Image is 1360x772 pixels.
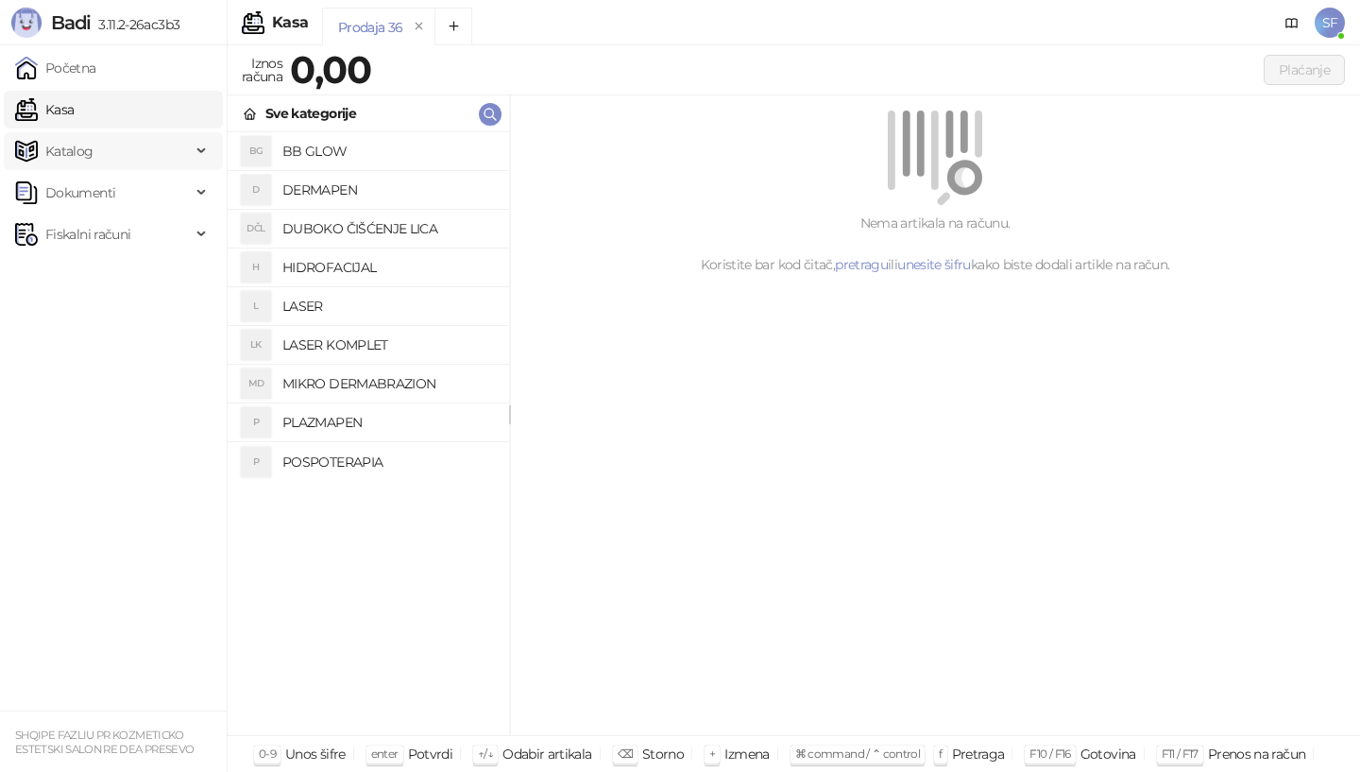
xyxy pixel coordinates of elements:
span: ↑/↓ [478,746,493,761]
div: LK [241,330,271,360]
h4: LASER [282,291,494,321]
h4: DUBOKO ČIŠĆENJE LICA [282,214,494,244]
h4: PLAZMAPEN [282,407,494,437]
a: unesite šifru [897,256,971,273]
div: Storno [642,742,684,766]
div: Nema artikala na računu. Koristite bar kod čitač, ili kako biste dodali artikle na račun. [533,213,1337,275]
button: remove [407,19,432,35]
h4: POSPOTERAPIA [282,447,494,477]
div: MD [241,369,271,399]
div: Iznos računa [238,51,286,89]
div: Pretraga [952,742,1005,766]
div: Prenos na račun [1208,742,1305,766]
span: Dokumenti [45,174,115,212]
div: P [241,447,271,477]
div: Unos šifre [285,742,346,766]
a: Kasa [15,91,74,129]
strong: 0,00 [290,46,371,93]
div: P [241,407,271,437]
div: grid [228,132,509,735]
div: Izmena [724,742,769,766]
div: Sve kategorije [265,103,356,124]
div: L [241,291,271,321]
div: Odabir artikala [502,742,591,766]
span: enter [371,746,399,761]
div: D [241,175,271,205]
span: F11 / F17 [1162,746,1198,761]
span: ⌘ command / ⌃ control [795,746,921,761]
span: 0-9 [259,746,276,761]
div: Potvrdi [408,742,453,766]
h4: BB GLOW [282,136,494,166]
div: H [241,252,271,283]
div: Kasa [272,15,308,30]
span: + [709,746,715,761]
div: DČL [241,214,271,244]
a: pretragu [835,256,888,273]
h4: LASER KOMPLET [282,330,494,360]
small: SHQIPE FAZLIU PR KOZMETICKO ESTETSKI SALON RE DEA PRESEVO [15,729,194,756]
h4: HIDROFACIJAL [282,252,494,283]
span: SF [1315,8,1345,38]
span: Katalog [45,132,93,170]
span: 3.11.2-26ac3b3 [91,16,179,33]
span: Fiskalni računi [45,215,130,253]
span: f [939,746,942,761]
button: Plaćanje [1264,55,1345,85]
div: BG [241,136,271,166]
a: Početna [15,49,96,87]
h4: MIKRO DERMABRAZION [282,369,494,399]
a: Dokumentacija [1277,8,1307,38]
div: Gotovina [1080,742,1136,766]
button: Add tab [434,8,472,45]
span: Badi [51,11,91,34]
h4: DERMAPEN [282,175,494,205]
div: Prodaja 36 [338,17,403,38]
span: ⌫ [618,746,633,761]
span: F10 / F16 [1029,746,1070,761]
img: Logo [11,8,42,38]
